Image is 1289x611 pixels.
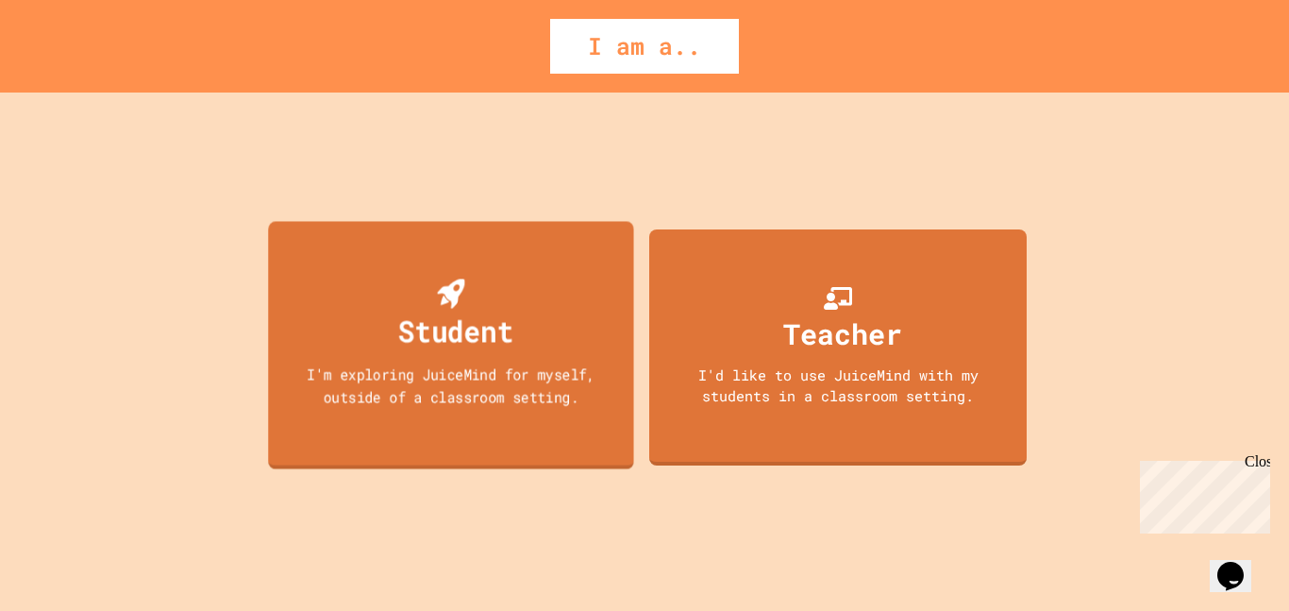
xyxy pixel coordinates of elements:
[8,8,130,120] div: Chat with us now!Close
[1132,453,1270,534] iframe: chat widget
[783,313,902,355] div: Teacher
[398,308,513,352] div: Student
[668,365,1008,407] div: I'd like to use JuiceMind with my students in a classroom setting.
[287,363,616,407] div: I'm exploring JuiceMind for myself, outside of a classroom setting.
[1210,535,1270,592] iframe: chat widget
[550,19,739,74] div: I am a..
